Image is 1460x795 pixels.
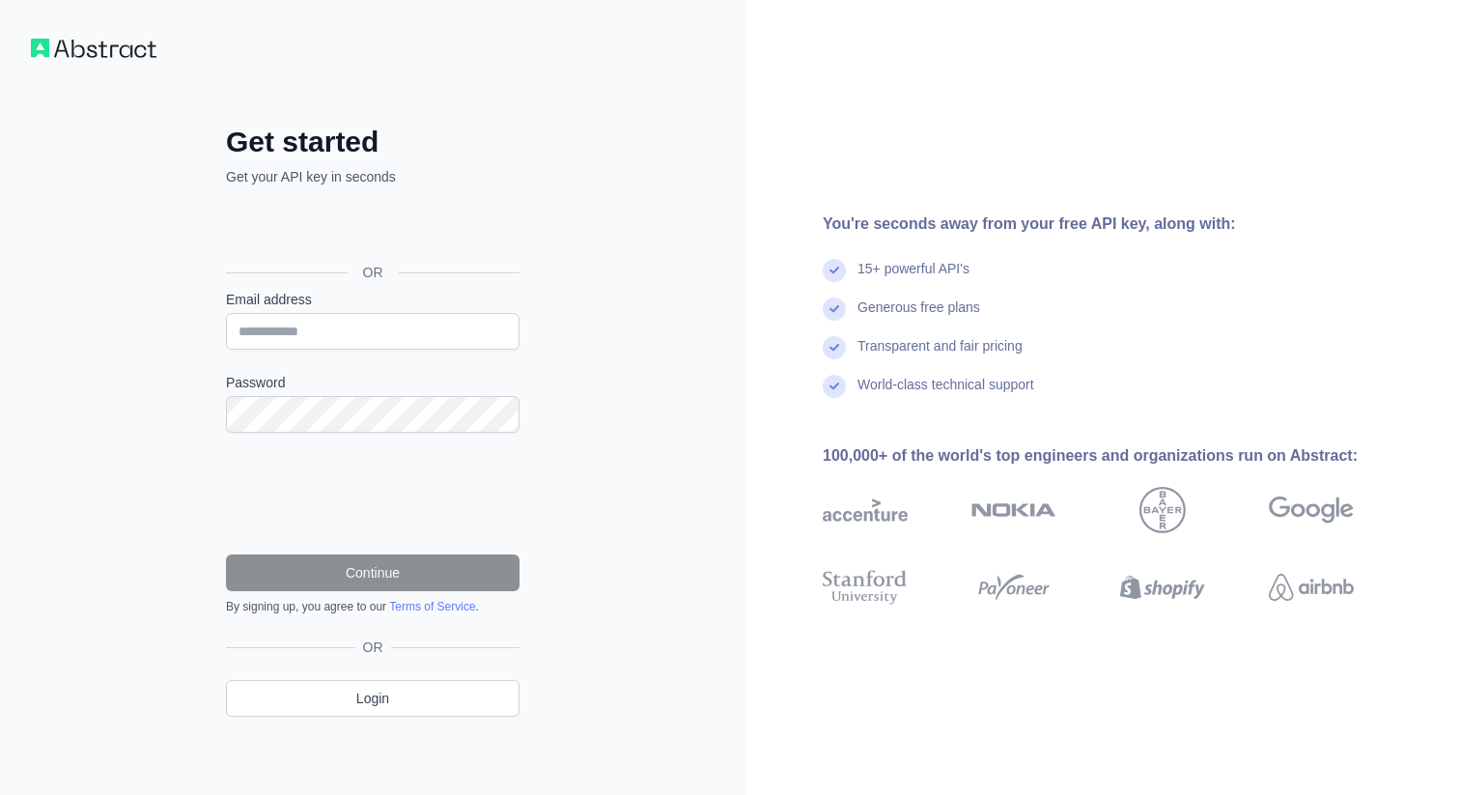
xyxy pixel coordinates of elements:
[226,680,519,717] a: Login
[1120,566,1205,609] img: shopify
[355,638,391,657] span: OR
[971,487,1056,533] img: nokia
[1139,487,1186,533] img: bayer
[226,456,519,531] iframe: reCAPTCHA
[226,290,519,309] label: Email address
[857,375,1034,413] div: World-class technical support
[823,298,846,321] img: check mark
[226,125,519,159] h2: Get started
[348,263,399,282] span: OR
[823,213,1416,236] div: You're seconds away from your free API key, along with:
[31,39,156,58] img: Workflow
[1269,487,1354,533] img: google
[971,566,1056,609] img: payoneer
[823,487,908,533] img: accenture
[226,373,519,392] label: Password
[857,259,969,298] div: 15+ powerful API's
[226,599,519,614] div: By signing up, you agree to our .
[823,375,846,398] img: check mark
[823,336,846,359] img: check mark
[226,554,519,591] button: Continue
[1269,566,1354,609] img: airbnb
[216,208,525,250] iframe: Sign in with Google Button
[823,566,908,609] img: stanford university
[857,336,1023,375] div: Transparent and fair pricing
[823,259,846,282] img: check mark
[226,167,519,186] p: Get your API key in seconds
[389,600,475,613] a: Terms of Service
[857,298,980,336] div: Generous free plans
[823,444,1416,468] div: 100,000+ of the world's top engineers and organizations run on Abstract:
